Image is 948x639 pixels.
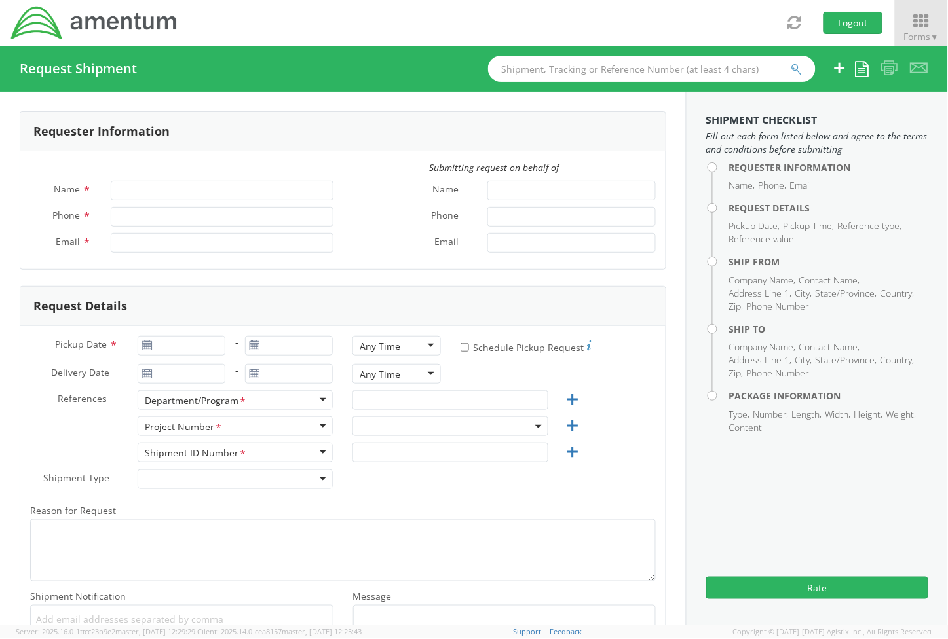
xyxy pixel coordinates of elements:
[461,343,469,352] input: Schedule Pickup Request
[795,354,812,367] li: City
[20,62,137,76] h4: Request Shipment
[433,183,459,198] span: Name
[729,287,792,300] li: Address Line 1
[729,367,744,380] li: Zip
[353,590,392,602] span: Message
[753,408,789,421] li: Number
[825,408,851,421] li: Width
[435,235,459,250] span: Email
[52,209,80,221] span: Phone
[747,367,809,380] li: Phone Number
[30,590,126,602] span: Shipment Notification
[706,130,928,156] span: Fill out each form listed below and agree to the terms and conditions before submitting
[824,12,882,34] button: Logout
[33,300,127,313] h3: Request Details
[729,300,744,313] li: Zip
[729,257,928,266] h4: Ship From
[838,219,902,232] li: Reference type
[729,391,928,401] h4: Package Information
[51,366,109,381] span: Delivery Date
[145,420,223,434] div: Project Number
[729,408,750,421] li: Type
[729,162,928,172] h4: Requester Information
[729,340,796,354] li: Company Name
[729,421,763,434] li: Content
[729,324,928,334] h4: Ship To
[706,577,928,599] button: Rate
[729,219,780,232] li: Pickup Date
[513,627,541,637] a: Support
[461,338,592,354] label: Schedule Pickup Request
[729,203,928,213] h4: Request Details
[54,183,80,195] span: Name
[795,287,812,300] li: City
[854,408,883,421] li: Height
[733,627,932,638] span: Copyright © [DATE]-[DATE] Agistix Inc., All Rights Reserved
[881,354,915,367] li: Country
[706,115,928,126] h3: Shipment Checklist
[729,274,796,287] li: Company Name
[886,408,917,421] li: Weight
[729,232,795,246] li: Reference value
[799,340,860,354] li: Contact Name
[931,31,939,43] span: ▼
[56,235,80,247] span: Email
[488,56,816,82] input: Shipment, Tracking or Reference Number (at least 4 chars)
[10,5,179,41] img: dyn-intl-logo-049831509241104b2a82.png
[430,161,559,173] i: Submitting request on behalf of
[816,287,877,300] li: State/Province
[729,179,755,192] li: Name
[550,627,582,637] a: Feedback
[115,627,195,637] span: master, [DATE] 12:29:29
[33,125,170,138] h3: Requester Information
[145,394,247,408] div: Department/Program
[16,627,195,637] span: Server: 2025.16.0-1ffcc23b9e2
[747,300,809,313] li: Phone Number
[816,354,877,367] li: State/Province
[729,354,792,367] li: Address Line 1
[43,471,109,486] span: Shipment Type
[55,338,107,350] span: Pickup Date
[881,287,915,300] li: Country
[792,408,822,421] li: Length
[432,209,459,224] span: Phone
[145,447,247,460] div: Shipment ID Number
[58,392,107,405] span: References
[904,30,939,43] span: Forms
[282,627,362,637] span: master, [DATE] 12:25:43
[784,219,835,232] li: Pickup Time
[197,627,362,637] span: Client: 2025.14.0-cea8157
[799,274,860,287] li: Contact Name
[360,340,400,353] div: Any Time
[759,179,787,192] li: Phone
[790,179,812,192] li: Email
[30,504,116,517] span: Reason for Request
[36,613,328,627] span: Add email addresses separated by comma
[360,368,400,381] div: Any Time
